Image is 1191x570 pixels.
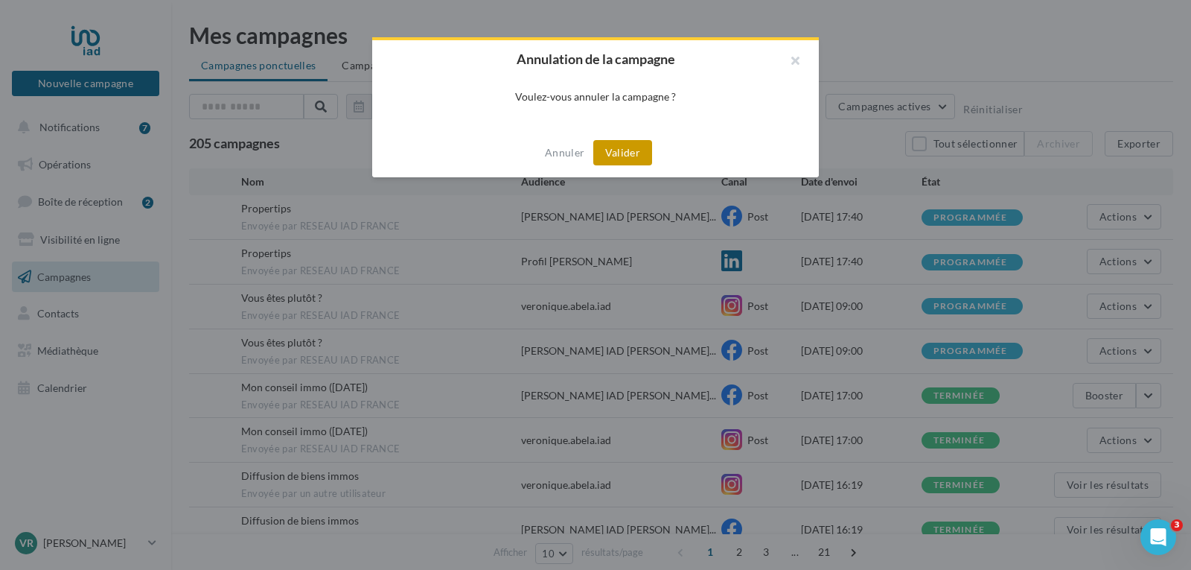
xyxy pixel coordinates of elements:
span: 3 [1171,519,1183,531]
iframe: Intercom live chat [1140,519,1176,555]
button: Valider [593,140,652,165]
h2: Annulation de la campagne [396,52,795,66]
div: Voulez-vous annuler la campagne ? [396,89,795,104]
button: Annuler [539,144,590,162]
